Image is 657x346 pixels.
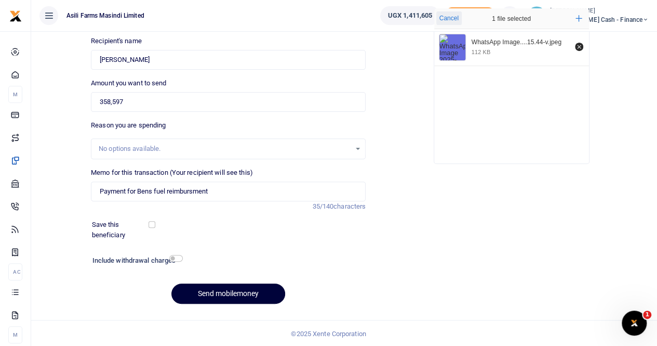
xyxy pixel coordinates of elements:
[444,7,496,24] span: Add money
[333,202,366,210] span: characters
[91,36,142,46] label: Recipient's name
[434,8,589,164] div: File Uploader
[622,311,647,336] iframe: Intercom live chat
[9,10,22,22] img: logo-small
[571,11,586,26] button: Add more files
[643,311,651,319] span: 1
[91,168,253,178] label: Memo for this transaction (Your recipient will see this)
[171,284,285,304] button: Send mobilemoney
[8,263,22,280] li: Ac
[92,220,151,240] label: Save this beneficiary
[8,326,22,343] li: M
[9,11,22,19] a: logo-small logo-large logo-large
[99,144,351,154] div: No options available.
[444,7,496,24] li: Toup your wallet
[312,202,333,210] span: 35/140
[62,11,149,20] span: Asili Farms Masindi Limited
[91,120,166,131] label: Reason you are spending
[472,48,491,56] div: 112 KB
[439,34,465,60] img: WhatsApp Image 2025-09-10 at 09.15.44-v.jpeg
[8,86,22,103] li: M
[376,6,444,25] li: Wallet ballance
[472,39,569,47] div: WhatsApp Image 2025-09-10 at 09.15.44-v.jpeg
[91,78,166,88] label: Amount you want to send
[380,6,440,25] a: UGX 1,411,605
[92,257,178,265] h6: Include withdrawal charges
[550,7,649,16] small: [PERSON_NAME]
[436,11,462,25] button: Cancel
[91,92,366,112] input: UGX
[91,182,366,201] input: Enter extra information
[527,6,546,25] img: profile-user
[550,15,649,24] span: [PERSON_NAME] Cash - Finance
[527,6,649,25] a: profile-user [PERSON_NAME] [PERSON_NAME] Cash - Finance
[573,41,585,53] button: Remove file
[467,8,556,29] div: 1 file selected
[91,50,366,70] input: MTN & Airtel numbers are validated
[388,10,432,21] span: UGX 1,411,605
